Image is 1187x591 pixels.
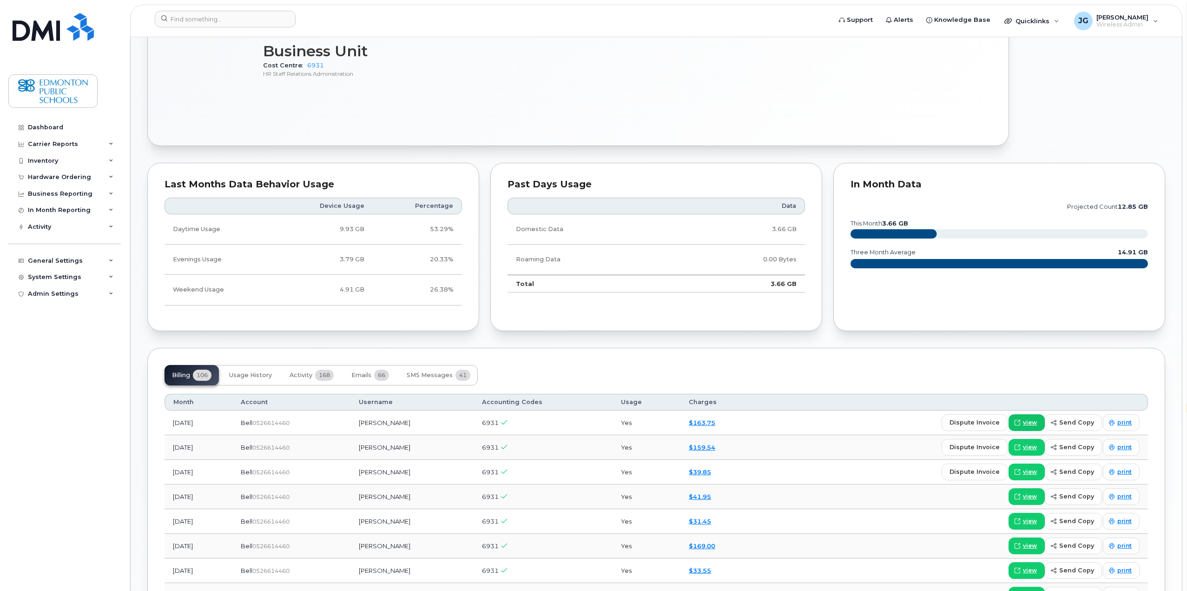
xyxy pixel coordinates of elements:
[241,444,252,451] span: Bell
[613,534,680,558] td: Yes
[1045,439,1102,456] button: send copy
[165,245,274,275] td: Evenings Usage
[407,372,453,379] span: SMS Messages
[689,444,715,451] a: $159.54
[882,220,908,227] tspan: 3.66 GB
[1103,414,1140,431] a: print
[674,198,805,214] th: Data
[1117,517,1132,525] span: print
[1103,464,1140,480] a: print
[689,567,711,574] a: $33.55
[508,180,805,189] div: Past Days Usage
[1023,443,1037,452] span: view
[1117,418,1132,427] span: print
[350,435,474,460] td: [PERSON_NAME]
[613,485,680,509] td: Yes
[307,62,324,69] a: 6931
[847,15,873,25] span: Support
[350,394,474,411] th: Username
[942,464,1008,480] button: dispute invoice
[920,11,997,29] a: Knowledge Base
[950,443,1000,452] span: dispute invoice
[241,518,252,525] span: Bell
[850,220,908,227] text: this month
[1045,414,1102,431] button: send copy
[1059,541,1094,550] span: send copy
[1059,443,1094,452] span: send copy
[350,558,474,583] td: [PERSON_NAME]
[373,214,462,245] td: 53.29%
[482,518,499,525] span: 6931
[1103,538,1140,554] a: print
[851,180,1148,189] div: In Month Data
[241,542,252,550] span: Bell
[1045,488,1102,505] button: send copy
[274,275,373,305] td: 4.91 GB
[1009,439,1045,456] a: view
[1023,517,1037,525] span: view
[1067,203,1148,210] text: projected count
[165,411,232,435] td: [DATE]
[689,468,711,476] a: $39.85
[290,372,312,379] span: Activity
[1009,513,1045,530] a: view
[165,275,274,305] td: Weekend Usage
[482,542,499,550] span: 6931
[950,467,1000,476] span: dispute invoice
[689,518,711,525] a: $31.45
[689,542,715,550] a: $169.00
[1117,468,1132,476] span: print
[165,180,462,189] div: Last Months Data Behavior Usage
[1023,468,1037,476] span: view
[832,11,879,29] a: Support
[1045,538,1102,554] button: send copy
[482,419,499,426] span: 6931
[508,214,674,245] td: Domestic Data
[165,435,232,460] td: [DATE]
[229,372,272,379] span: Usage History
[1059,418,1094,427] span: send copy
[1103,513,1140,530] a: print
[373,198,462,214] th: Percentage
[613,411,680,435] td: Yes
[689,493,711,500] a: $41.95
[1059,566,1094,575] span: send copy
[942,414,1008,431] button: dispute invoice
[1023,418,1037,427] span: view
[474,394,613,411] th: Accounting Codes
[894,15,913,25] span: Alerts
[508,245,674,275] td: Roaming Data
[263,62,307,69] span: Cost Centre
[252,567,290,574] span: 0526614460
[274,198,373,214] th: Device Usage
[241,468,252,476] span: Bell
[613,460,680,485] td: Yes
[1009,488,1045,505] a: view
[1118,203,1148,210] tspan: 12.85 GB
[350,460,474,485] td: [PERSON_NAME]
[1016,17,1049,25] span: Quicklinks
[241,493,252,500] span: Bell
[689,419,715,426] a: $163.75
[879,11,920,29] a: Alerts
[674,245,805,275] td: 0.00 Bytes
[1068,12,1165,30] div: Joel Gilkey
[165,245,462,275] tr: Weekdays from 6:00pm to 8:00am
[373,245,462,275] td: 20.33%
[950,418,1000,427] span: dispute invoice
[165,558,232,583] td: [DATE]
[1009,562,1045,579] a: view
[508,275,674,292] td: Total
[350,509,474,534] td: [PERSON_NAME]
[165,394,232,411] th: Month
[241,419,252,426] span: Bell
[252,469,290,476] span: 0526614460
[350,534,474,558] td: [PERSON_NAME]
[1009,464,1045,480] a: view
[1045,464,1102,480] button: send copy
[482,468,499,476] span: 6931
[315,370,334,381] span: 168
[263,70,613,78] p: HR Staff Relations Administration
[1103,562,1140,579] a: print
[165,214,274,245] td: Daytime Usage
